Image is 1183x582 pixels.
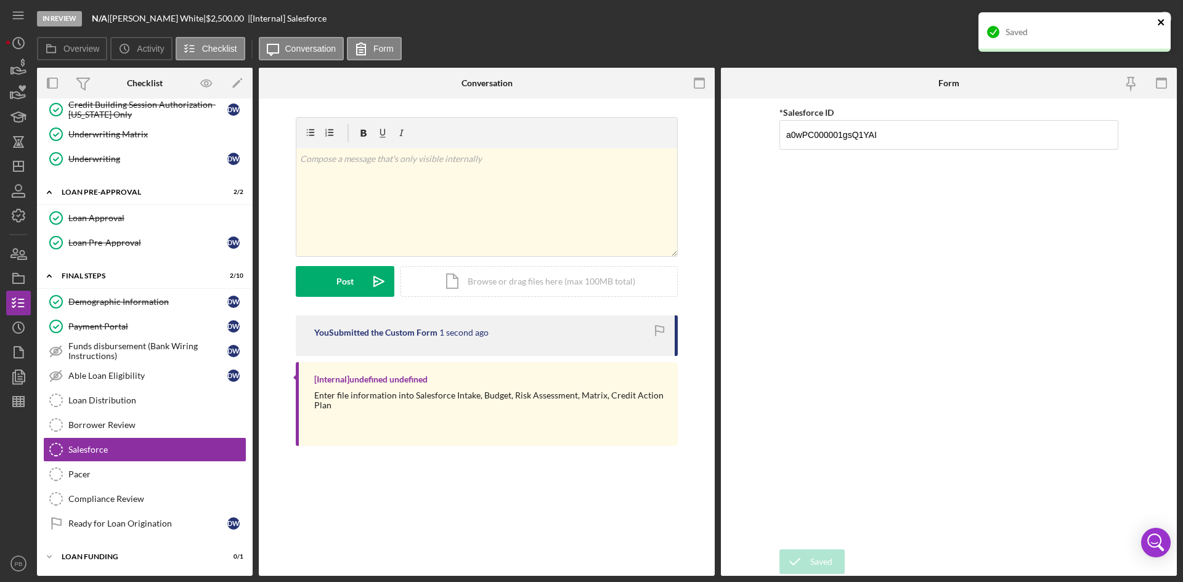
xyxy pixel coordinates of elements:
div: | [Internal] Salesforce [248,14,327,23]
a: Loan Pre-ApprovalDW [43,230,246,255]
div: In Review [37,11,82,26]
div: | [92,14,110,23]
div: 2 / 2 [221,188,243,196]
a: Loan Distribution [43,388,246,413]
div: Loan Approval [68,213,246,223]
div: Enter file information into Salesforce Intake, Budget, Risk Assessment, Matrix, Credit Action Plan [314,390,665,410]
a: Loan Approval [43,206,246,230]
a: Salesforce [43,437,246,462]
div: Form [938,78,959,88]
button: Mark Complete [1077,6,1177,31]
div: Funds disbursement (Bank Wiring Instructions) [68,341,227,361]
div: D W [227,103,240,116]
div: Underwriting [68,154,227,164]
div: D W [227,236,240,249]
div: Demographic Information [68,297,227,307]
a: Ready for Loan OriginationDW [43,511,246,536]
label: Overview [63,44,99,54]
div: [Internal] undefined undefined [314,374,428,384]
button: Post [296,266,394,297]
a: Underwriting Matrix [43,122,246,147]
label: Form [373,44,394,54]
div: $2,500.00 [206,14,248,23]
div: [PERSON_NAME] White | [110,14,206,23]
button: Form [347,37,402,60]
div: D W [227,153,240,165]
button: Activity [110,37,172,60]
div: Saved [1006,27,1153,37]
div: Underwriting Matrix [68,129,246,139]
button: Conversation [259,37,344,60]
button: Checklist [176,37,245,60]
div: 0 / 1 [221,553,243,560]
button: PB [6,551,31,576]
label: *Salesforce ID [779,107,834,118]
div: Salesforce [68,445,246,455]
a: Funds disbursement (Bank Wiring Instructions)DW [43,339,246,363]
div: Open Intercom Messenger [1141,528,1171,557]
div: D W [227,370,240,382]
div: Pacer [68,469,246,479]
label: Conversation [285,44,336,54]
time: 2025-08-18 21:08 [439,328,489,337]
div: Saved [810,549,832,574]
div: Loan Pre-Approval [62,188,213,196]
button: Overview [37,37,107,60]
a: Demographic InformationDW [43,289,246,314]
div: D W [227,296,240,308]
a: Borrower Review [43,413,246,437]
button: Saved [779,549,845,574]
div: D W [227,517,240,530]
text: PB [15,560,23,567]
div: You Submitted the Custom Form [314,328,437,337]
a: Payment PortalDW [43,314,246,339]
a: Pacer [43,462,246,487]
div: Ready for Loan Origination [68,519,227,528]
div: Loan Distribution [68,395,246,405]
div: D W [227,345,240,357]
div: Post [336,266,354,297]
div: 2 / 10 [221,272,243,280]
a: Credit Building Session Authorization- [US_STATE] OnlyDW [43,97,246,122]
div: D W [227,320,240,333]
div: Borrower Review [68,420,246,430]
a: UnderwritingDW [43,147,246,171]
div: Credit Building Session Authorization- [US_STATE] Only [68,100,227,119]
label: Activity [137,44,164,54]
div: Compliance Review [68,494,246,504]
div: Loan Funding [62,553,213,560]
a: Compliance Review [43,487,246,511]
div: Conversation [461,78,513,88]
a: Able Loan EligibilityDW [43,363,246,388]
button: close [1157,17,1166,29]
div: Loan Pre-Approval [68,238,227,248]
div: FINAL STEPS [62,272,213,280]
b: N/A [92,13,107,23]
div: Mark Complete [1089,6,1149,31]
div: Checklist [127,78,163,88]
div: Payment Portal [68,321,227,331]
label: Checklist [202,44,237,54]
div: Able Loan Eligibility [68,371,227,381]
